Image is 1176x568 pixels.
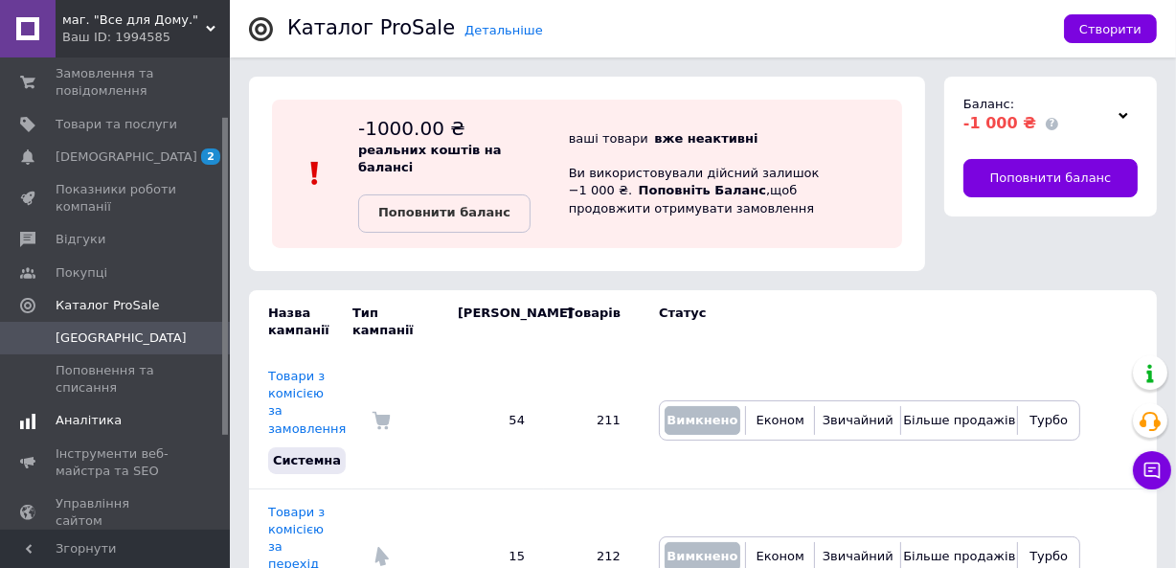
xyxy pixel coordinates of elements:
span: Баланс: [963,97,1014,111]
button: Створити [1064,14,1157,43]
span: Більше продажів [903,413,1015,427]
span: Більше продажів [903,549,1015,563]
span: Замовлення та повідомлення [56,65,177,100]
span: [DEMOGRAPHIC_DATA] [56,148,197,166]
span: [GEOGRAPHIC_DATA] [56,329,187,347]
span: Звичайний [823,413,893,427]
img: Комісія за перехід [372,547,391,566]
b: вже неактивні [654,131,758,146]
span: -1000.00 ₴ [358,117,465,140]
span: Відгуки [56,231,105,248]
span: Звичайний [823,549,893,563]
a: Товари з комісією за замовлення [268,369,346,436]
b: реальних коштів на балансі [358,143,502,174]
span: Управління сайтом [56,495,177,530]
td: Назва кампанії [249,290,352,353]
button: Турбо [1023,406,1074,435]
b: Поповнити баланс [378,205,510,219]
div: Каталог ProSale [287,18,455,38]
button: Більше продажів [906,406,1012,435]
span: Турбо [1029,413,1068,427]
b: Поповніть Баланс [639,183,766,197]
a: Поповнити баланс [963,159,1138,197]
div: Ваш ID: 1994585 [62,29,230,46]
span: Системна [273,453,341,467]
span: маг. "Все для Дому." [62,11,206,29]
span: Створити [1079,22,1142,36]
span: Показники роботи компанії [56,181,177,216]
div: ваші товари Ви використовували дійсний залишок −1 000 ₴. , щоб продовжити отримувати замовлення [569,115,902,233]
span: Аналітика [56,412,122,429]
img: :exclamation: [301,159,329,188]
span: Товари та послуги [56,116,177,133]
span: -1 000 ₴ [963,114,1036,132]
td: 211 [544,353,640,488]
td: 54 [439,353,544,488]
button: Вимкнено [665,406,740,435]
a: Детальніше [464,23,543,37]
span: Вимкнено [667,549,737,563]
span: Вимкнено [667,413,737,427]
td: Товарів [544,290,640,353]
span: Поповнити баланс [990,170,1112,187]
a: Поповнити баланс [358,194,531,233]
td: Тип кампанії [352,290,439,353]
button: Звичайний [820,406,895,435]
span: Турбо [1029,549,1068,563]
span: Каталог ProSale [56,297,159,314]
span: Економ [757,549,804,563]
span: Поповнення та списання [56,362,177,397]
span: Інструменти веб-майстра та SEO [56,445,177,480]
button: Економ [751,406,809,435]
img: Комісія за замовлення [372,411,391,430]
span: 2 [201,148,220,165]
td: [PERSON_NAME] [439,290,544,353]
span: Економ [757,413,804,427]
td: Статус [640,290,1080,353]
button: Чат з покупцем [1133,451,1171,489]
span: Покупці [56,264,107,282]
